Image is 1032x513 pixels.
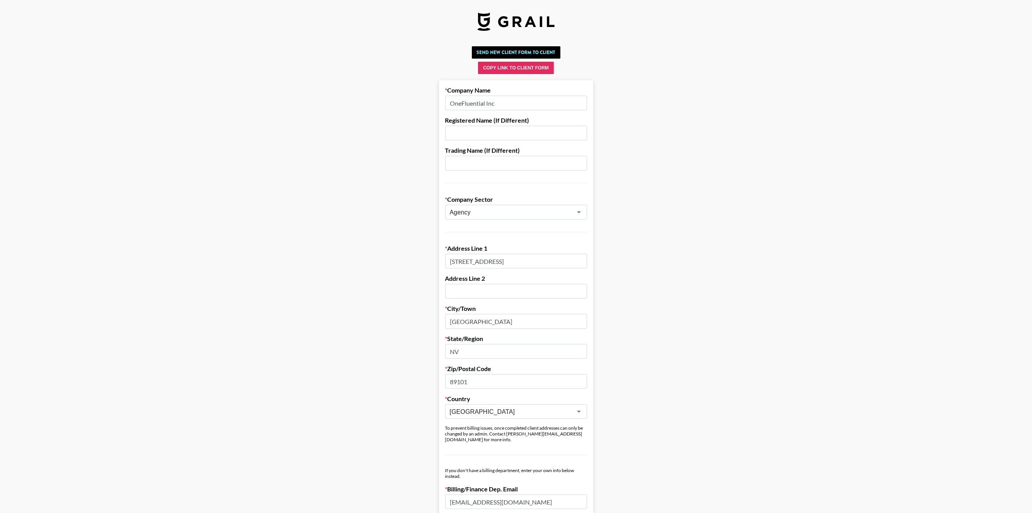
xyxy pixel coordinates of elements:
[445,467,587,479] div: If you don't have a billing department, enter your own info below instead.
[445,245,587,252] label: Address Line 1
[445,116,587,124] label: Registered Name (If Different)
[445,86,587,94] label: Company Name
[478,62,554,74] button: Copy Link to Client Form
[445,196,587,203] label: Company Sector
[472,46,561,59] button: Send New Client Form to Client
[574,207,584,218] button: Open
[445,275,587,282] label: Address Line 2
[445,365,587,373] label: Zip/Postal Code
[445,305,587,312] label: City/Town
[445,425,587,442] div: To prevent billing issues, once completed client addresses can only be changed by an admin. Conta...
[445,147,587,154] label: Trading Name (If Different)
[445,335,587,343] label: State/Region
[445,485,587,493] label: Billing/Finance Dep. Email
[445,395,587,403] label: Country
[574,406,584,417] button: Open
[478,12,555,31] img: Grail Talent Logo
